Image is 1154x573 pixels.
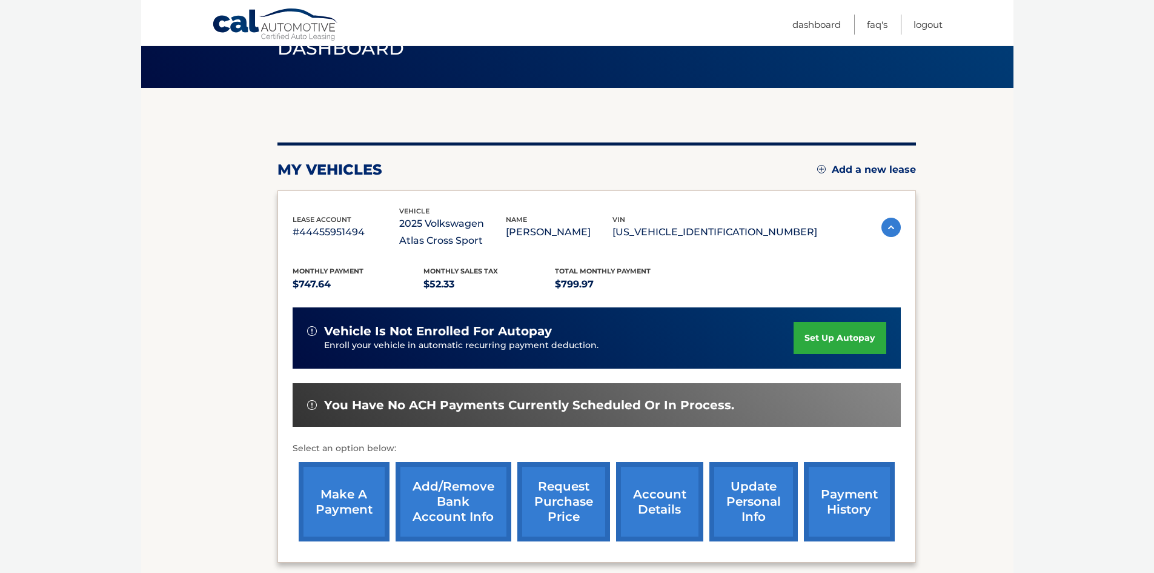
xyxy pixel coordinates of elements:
img: alert-white.svg [307,326,317,336]
img: accordion-active.svg [881,218,901,237]
img: add.svg [817,165,826,173]
p: $799.97 [555,276,686,293]
a: request purchase price [517,462,610,541]
a: Add/Remove bank account info [396,462,511,541]
a: set up autopay [794,322,886,354]
p: Select an option below: [293,441,901,456]
a: payment history [804,462,895,541]
span: Monthly Payment [293,267,363,275]
span: name [506,215,527,224]
a: FAQ's [867,15,887,35]
p: 2025 Volkswagen Atlas Cross Sport [399,215,506,249]
span: Monthly sales Tax [423,267,498,275]
span: You have no ACH payments currently scheduled or in process. [324,398,734,413]
a: Logout [914,15,943,35]
span: Total Monthly Payment [555,267,651,275]
a: make a payment [299,462,390,541]
a: account details [616,462,703,541]
p: [PERSON_NAME] [506,224,612,241]
span: vehicle [399,207,429,215]
span: lease account [293,215,351,224]
p: $52.33 [423,276,555,293]
p: [US_VEHICLE_IDENTIFICATION_NUMBER] [612,224,817,241]
a: Add a new lease [817,164,916,176]
p: Enroll your vehicle in automatic recurring payment deduction. [324,339,794,352]
p: $747.64 [293,276,424,293]
p: #44455951494 [293,224,399,241]
span: vin [612,215,625,224]
span: Dashboard [277,37,405,59]
a: Cal Automotive [212,8,339,43]
a: update personal info [709,462,798,541]
img: alert-white.svg [307,400,317,410]
span: vehicle is not enrolled for autopay [324,324,552,339]
h2: my vehicles [277,161,382,179]
a: Dashboard [792,15,841,35]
